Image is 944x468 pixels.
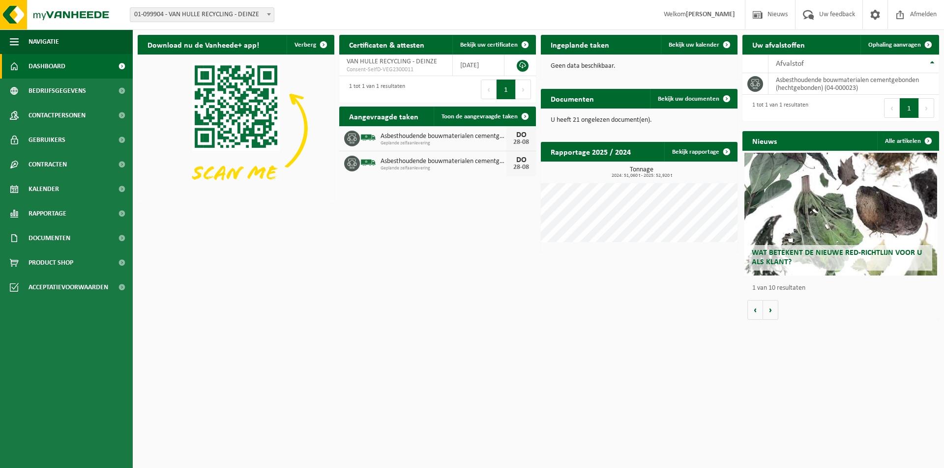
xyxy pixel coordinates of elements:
[344,79,405,100] div: 1 tot 1 van 1 resultaten
[481,80,497,99] button: Previous
[138,55,334,202] img: Download de VHEPlus App
[511,164,531,171] div: 28-08
[339,107,428,126] h2: Aangevraagde taken
[29,250,73,275] span: Product Shop
[29,128,65,152] span: Gebruikers
[138,35,269,54] h2: Download nu de Vanheede+ app!
[776,60,804,68] span: Afvalstof
[460,42,518,48] span: Bekijk uw certificaten
[546,173,737,178] span: 2024: 51,060 t - 2025: 52,920 t
[900,98,919,118] button: 1
[551,63,728,70] p: Geen data beschikbaar.
[541,89,604,108] h2: Documenten
[287,35,333,55] button: Verberg
[29,226,70,250] span: Documenten
[860,35,938,55] a: Ophaling aanvragen
[130,8,274,22] span: 01-099904 - VAN HULLE RECYCLING - DEINZE
[877,131,938,151] a: Alle artikelen
[541,35,619,54] h2: Ingeplande taken
[29,152,67,177] span: Contracten
[658,96,719,102] span: Bekijk uw documenten
[452,35,535,55] a: Bekijk uw certificaten
[516,80,531,99] button: Next
[919,98,934,118] button: Next
[29,275,108,300] span: Acceptatievoorwaarden
[453,55,504,76] td: [DATE]
[742,131,787,150] h2: Nieuws
[381,133,506,140] span: Asbesthoudende bouwmaterialen cementgebonden (hechtgebonden)
[763,300,778,320] button: Volgende
[360,154,377,171] img: BL-SO-LV
[347,66,445,74] span: Consent-SelfD-VEG2300011
[511,156,531,164] div: DO
[130,7,274,22] span: 01-099904 - VAN HULLE RECYCLING - DEINZE
[650,89,737,109] a: Bekijk uw documenten
[686,11,735,18] strong: [PERSON_NAME]
[347,58,437,65] span: VAN HULLE RECYCLING - DEINZE
[768,73,939,95] td: asbesthoudende bouwmaterialen cementgebonden (hechtgebonden) (04-000023)
[744,153,937,275] a: Wat betekent de nieuwe RED-richtlijn voor u als klant?
[868,42,921,48] span: Ophaling aanvragen
[339,35,434,54] h2: Certificaten & attesten
[884,98,900,118] button: Previous
[381,158,506,165] span: Asbesthoudende bouwmaterialen cementgebonden (hechtgebonden)
[29,79,86,103] span: Bedrijfsgegevens
[29,201,66,226] span: Rapportage
[29,103,86,128] span: Contactpersonen
[742,35,815,54] h2: Uw afvalstoffen
[360,129,377,146] img: BL-SO-LV
[511,131,531,139] div: DO
[29,54,65,79] span: Dashboard
[661,35,737,55] a: Bekijk uw kalender
[511,139,531,146] div: 28-08
[664,142,737,162] a: Bekijk rapportage
[29,29,59,54] span: Navigatie
[669,42,719,48] span: Bekijk uw kalender
[381,140,506,146] span: Geplande zelfaanlevering
[381,165,506,171] span: Geplande zelfaanlevering
[541,142,641,161] h2: Rapportage 2025 / 2024
[546,166,737,178] h3: Tonnage
[752,249,922,266] span: Wat betekent de nieuwe RED-richtlijn voor u als klant?
[551,117,728,124] p: U heeft 21 ongelezen document(en).
[442,113,518,120] span: Toon de aangevraagde taken
[29,177,59,201] span: Kalender
[497,80,516,99] button: 1
[747,97,808,119] div: 1 tot 1 van 1 resultaten
[434,107,535,126] a: Toon de aangevraagde taken
[295,42,316,48] span: Verberg
[747,300,763,320] button: Vorige
[752,285,934,292] p: 1 van 10 resultaten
